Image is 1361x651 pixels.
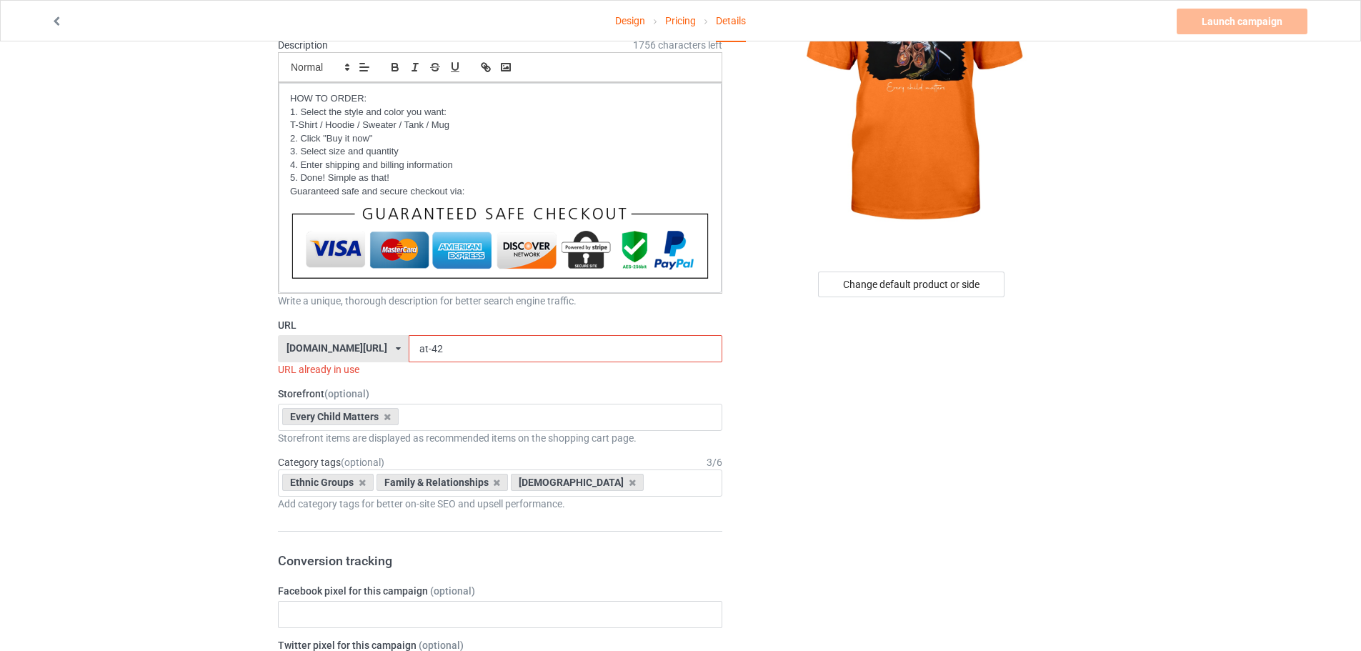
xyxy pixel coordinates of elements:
[290,119,710,132] p: T-Shirt / Hoodie / Sweater / Tank / Mug
[290,145,710,159] p: 3. Select size and quantity
[341,457,384,468] span: (optional)
[707,455,722,469] div: 3 / 6
[282,408,399,425] div: Every Child Matters
[278,387,722,401] label: Storefront
[278,294,722,308] div: Write a unique, thorough description for better search engine traffic.
[290,132,710,146] p: 2. Click "Buy it now"
[278,318,722,332] label: URL
[324,388,369,399] span: (optional)
[818,272,1004,297] div: Change default product or side
[511,474,644,491] div: [DEMOGRAPHIC_DATA]
[290,172,710,185] p: 5. Done! Simple as that!
[377,474,509,491] div: Family & Relationships
[665,1,696,41] a: Pricing
[278,497,722,511] div: Add category tags for better on-site SEO and upsell performance.
[633,38,722,52] span: 1756 characters left
[290,185,710,199] p: Guaranteed safe and secure checkout via:
[290,199,710,280] img: thanh_toan.png
[290,106,710,119] p: 1. Select the style and color you want:
[278,39,328,51] label: Description
[278,552,722,569] h3: Conversion tracking
[430,585,475,597] span: (optional)
[278,584,722,598] label: Facebook pixel for this campaign
[290,92,710,106] p: HOW TO ORDER:
[290,159,710,172] p: 4. Enter shipping and billing information
[615,1,645,41] a: Design
[278,431,722,445] div: Storefront items are displayed as recommended items on the shopping cart page.
[278,455,384,469] label: Category tags
[419,640,464,651] span: (optional)
[278,362,722,377] div: URL already in use
[286,343,387,353] div: [DOMAIN_NAME][URL]
[282,474,374,491] div: Ethnic Groups
[716,1,746,42] div: Details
